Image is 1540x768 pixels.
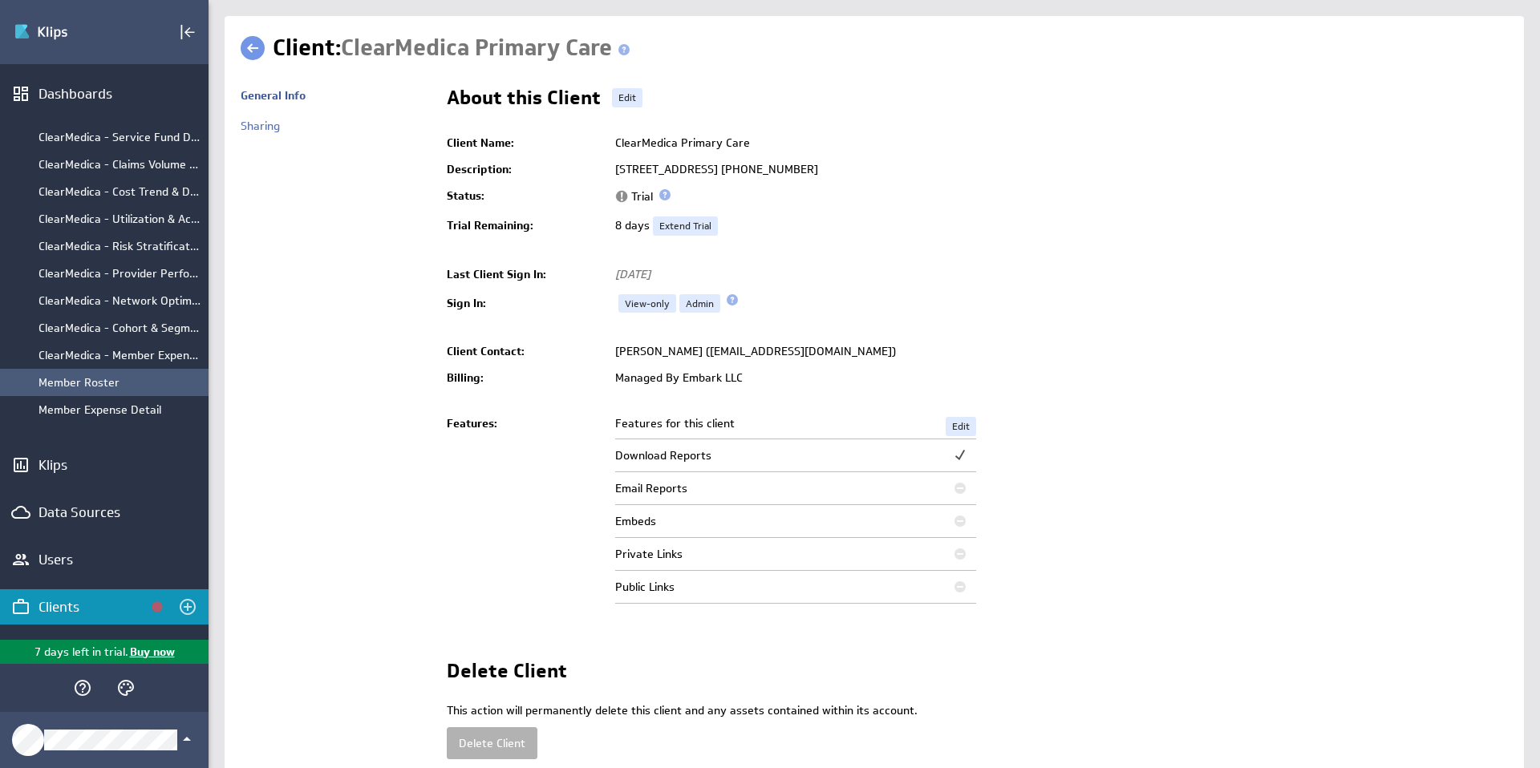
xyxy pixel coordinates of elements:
div: Data Sources [38,503,170,521]
div: Features for this client [615,417,976,604]
div: Go to Dashboards [14,19,126,45]
a: Edit [612,88,642,107]
div: Member Roster [38,375,201,390]
img: Feature disabled. [952,513,968,529]
span: ClearMedica Primary Care [341,33,612,63]
td: 8 days [607,210,1508,242]
button: Delete Client [447,727,537,759]
p: Buy now [128,644,175,661]
div: ClearMedica - Claims Volume Lifecyle [38,157,201,172]
td: Client Contact: [447,338,607,365]
td: Trial [607,183,1508,210]
td: Managed By Embark LLC [607,365,1508,391]
div: Collapse [174,18,201,46]
div: Klips [38,456,170,474]
td: Embeds [615,505,776,538]
div: Create a client [174,593,201,620]
a: Extend Trial [653,216,718,236]
td: Features: [447,410,607,629]
div: ClearMedica - Utilization & Access [38,212,201,226]
td: Client Name: [447,130,607,156]
td: Sign In: [447,288,607,320]
div: Dashboards [38,85,170,103]
div: Help [69,674,96,701]
div: Member Expense Detail [38,402,201,417]
div: ClearMedica - Risk Stratification [38,239,201,253]
div: ClearMedica - Provider Performance [38,266,201,281]
a: Admin [679,294,720,313]
a: Edit [946,417,976,436]
p: 7 days left in trial. [34,644,128,661]
a: Sharing [241,119,280,133]
td: Description: [447,156,607,183]
img: Feature disabled. [952,480,968,496]
td: Download Reports [615,439,776,472]
div: Clients [38,598,144,616]
div: Themes [112,674,140,701]
img: Feature enabled. [952,447,968,463]
h2: Delete Client [447,661,567,687]
td: [PERSON_NAME] ([EMAIL_ADDRESS][DOMAIN_NAME]) [607,338,1508,365]
span: Aug 25, 2025 10:00 PM [615,267,650,281]
p: This action will permanently delete this client and any assets contained within its account. [447,703,1508,719]
td: Private Links [615,538,776,571]
div: ClearMedica - Cohort & Segment Performance [38,321,201,335]
div: ClearMedica - Cost Trend & Drivers [38,184,201,199]
a: View-only [618,294,676,313]
td: Trial Remaining: [447,210,607,242]
h2: About this Client [447,88,601,114]
div: ClearMedica - Network Optimization [38,293,201,308]
img: Klipfolio klips logo [14,19,126,45]
a: General Info [241,88,306,103]
h1: Client: [273,32,636,64]
div: Users [38,551,170,568]
img: Feature disabled. [952,546,968,562]
td: Last Client Sign In: [447,261,607,288]
td: Status: [447,183,607,210]
td: Billing: [447,365,607,391]
div: View clients [147,596,168,617]
img: Feature disabled. [952,579,968,595]
td: Email Reports [615,472,776,505]
td: ClearMedica Primary Care [607,130,1508,156]
td: [STREET_ADDRESS] [PHONE_NUMBER] [607,156,1508,183]
td: Public Links [615,571,776,604]
div: ClearMedica - Member Expense by Month [38,348,201,362]
div: ClearMedica - Service Fund Dashboard [38,130,201,144]
svg: Themes [116,678,136,697]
